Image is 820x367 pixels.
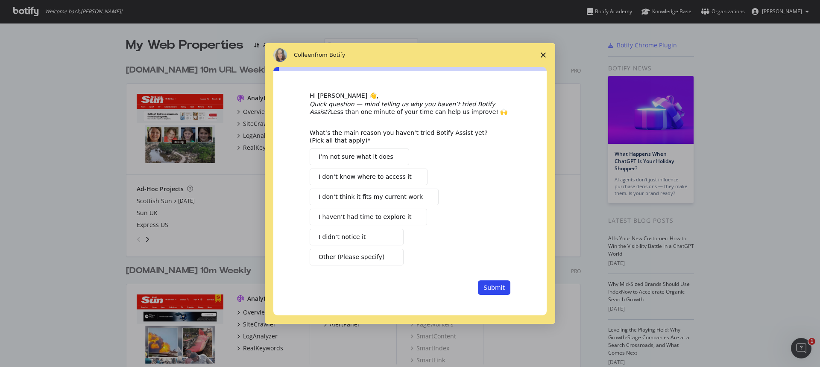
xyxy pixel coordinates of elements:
img: Profile image for Colleen [273,48,287,62]
button: I’m not sure what it does [310,149,409,165]
div: Hi [PERSON_NAME] 👋, [310,92,510,100]
div: What’s the main reason you haven’t tried Botify Assist yet? (Pick all that apply) [310,129,498,144]
button: I didn’t notice it [310,229,404,245]
button: I haven’t had time to explore it [310,209,427,225]
button: Submit [478,280,510,295]
span: I don’t think it fits my current work [319,192,423,201]
button: I don’t think it fits my current work [310,189,439,205]
span: I’m not sure what it does [319,152,393,161]
button: Other (Please specify) [310,249,404,265]
span: I don’t know where to access it [319,172,412,181]
span: I didn’t notice it [319,233,366,242]
button: I don’t know where to access it [310,169,428,185]
i: Quick question — mind telling us why you haven’t tried Botify Assist? [310,101,495,115]
div: Less than one minute of your time can help us improve! 🙌 [310,100,510,116]
span: Colleen [294,52,315,58]
span: Close survey [531,43,555,67]
span: Other (Please specify) [319,253,384,262]
span: from Botify [315,52,346,58]
span: I haven’t had time to explore it [319,213,411,221]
